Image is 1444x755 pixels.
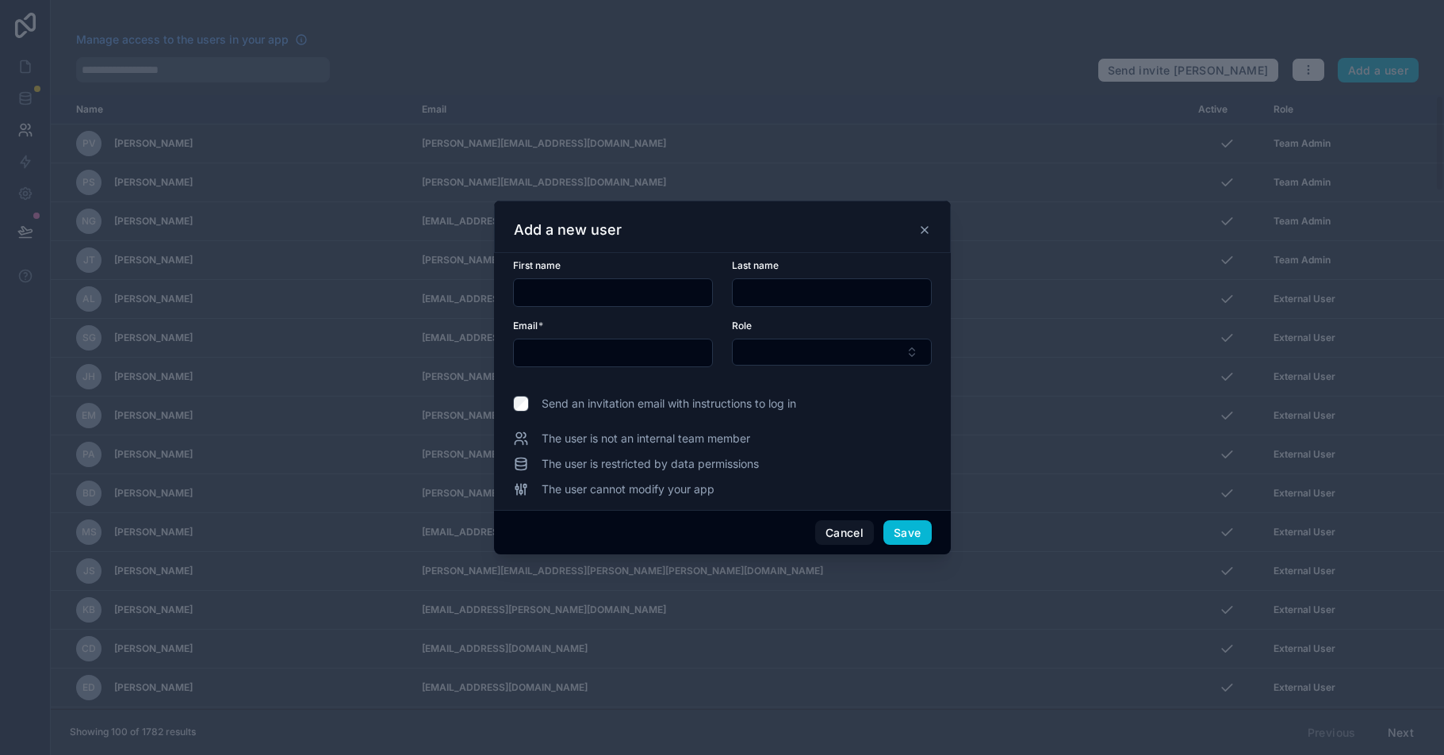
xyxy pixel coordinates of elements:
[542,431,750,446] span: The user is not an internal team member
[542,456,759,472] span: The user is restricted by data permissions
[513,396,529,412] input: Send an invitation email with instructions to log in
[542,481,714,497] span: The user cannot modify your app
[883,520,931,546] button: Save
[732,259,779,271] span: Last name
[514,220,622,240] h3: Add a new user
[732,339,932,366] button: Select Button
[513,320,538,332] span: Email
[815,520,874,546] button: Cancel
[513,259,561,271] span: First name
[542,396,796,412] span: Send an invitation email with instructions to log in
[732,320,752,332] span: Role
